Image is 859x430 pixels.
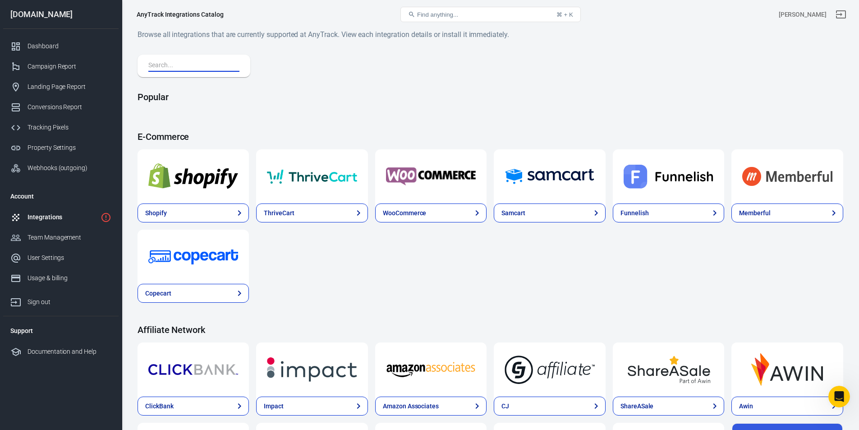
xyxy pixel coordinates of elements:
div: Landing Page Report [28,82,111,92]
div: Property Settings [28,143,111,153]
div: ⌘ + K [556,11,573,18]
a: Amazon Associates [375,397,487,416]
a: Conversions Report [3,97,119,117]
img: Amazon Associates [386,353,476,386]
a: Samcart [494,203,605,222]
a: Awin [731,342,843,397]
div: Close [158,4,175,20]
a: Property Settings [3,138,119,158]
span: Find anything... [417,11,458,18]
h6: Browse all integrations that are currently supported at AnyTrack. View each integration details o... [138,29,843,40]
a: Integrations [3,207,119,227]
a: Funnelish [613,149,724,203]
a: Copecart [138,284,249,303]
div: Impact [264,402,284,411]
a: Awin [731,397,843,416]
div: AnyTrack • Just now [14,91,69,97]
div: Copecart [145,289,171,298]
img: Impact [267,353,357,386]
a: CJ [494,342,605,397]
img: WooCommerce [386,160,476,193]
a: ShareASale [613,342,724,397]
a: Impact [256,397,367,416]
img: ShareASale [624,353,713,386]
div: ShareASale [620,402,654,411]
a: ThriveCart [256,149,367,203]
button: 🎓 Learn about AnyTrack features [49,262,169,280]
div: Usage & billing [28,273,111,283]
button: go back [6,4,23,21]
img: Profile image for Laurent [26,5,40,19]
div: AnyTrack says… [7,52,173,109]
img: Awin [742,353,832,386]
a: Amazon Associates [375,342,487,397]
div: Memberful [739,208,771,218]
a: Shopify [138,149,249,203]
div: ThriveCart [264,208,294,218]
a: Dashboard [3,36,119,56]
div: Hey [PERSON_NAME], [14,57,141,66]
li: Support [3,320,119,342]
input: Search... [148,60,236,72]
div: Tracking Pixels [28,123,111,132]
div: User Settings [28,253,111,263]
a: Sign out [830,4,852,25]
div: Campaign Report [28,62,111,71]
li: Account [3,185,119,207]
div: Funnelish [620,208,649,218]
div: AnyTrack Integrations Catalog [137,10,224,19]
div: Team Management [28,233,111,242]
img: CJ [505,353,594,386]
a: Impact [256,342,367,397]
a: Team Management [3,227,119,248]
div: Account id: ALiREBa8 [779,10,827,19]
div: Documentation and Help [28,347,111,356]
a: ClickBank [138,397,249,416]
button: 💬 Technical Support [23,240,103,258]
a: Copecart [138,230,249,284]
h4: E-Commerce [138,131,843,142]
img: Shopify [148,160,238,193]
div: [DOMAIN_NAME] [3,10,119,18]
div: CJ [501,402,509,411]
img: Copecart [148,240,238,273]
img: ClickBank [148,353,238,386]
div: Integrations [28,213,97,222]
button: 💡 Feature Request [47,285,122,303]
button: 📅 Book a demo [104,240,169,258]
a: Samcart [494,149,605,203]
button: Find anything...⌘ + K [400,7,581,22]
a: Funnelish [613,203,724,222]
div: WooCommerce [383,208,426,218]
h4: Popular [138,92,843,102]
img: Samcart [505,160,594,193]
button: Home [141,4,158,21]
a: Memberful [731,149,843,203]
a: Campaign Report [3,56,119,77]
a: User Settings [3,248,119,268]
img: Funnelish [624,160,713,193]
div: Dashboard [28,42,111,51]
a: ShareASale [613,397,724,416]
a: Landing Page Report [3,77,119,97]
a: CJ [494,397,605,416]
h1: AnyTrack [56,9,89,15]
img: ThriveCart [267,160,357,193]
a: Webhooks (outgoing) [3,158,119,178]
a: ThriveCart [256,203,367,222]
a: Memberful [731,203,843,222]
div: Webhooks (outgoing) [28,163,111,173]
a: ClickBank [138,342,249,397]
div: Amazon Associates [383,402,439,411]
a: Shopify [138,203,249,222]
div: Conversions Report [28,102,111,112]
img: Profile image for Jose [38,5,53,19]
iframe: Intercom live chat [828,386,850,407]
img: Memberful [742,160,832,193]
button: 💳 Billing [126,285,169,303]
svg: 1 networks not verified yet [101,212,111,223]
div: Sign out [28,297,111,307]
a: WooCommerce [375,203,487,222]
div: Shopify [145,208,167,218]
div: Awin [739,402,753,411]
